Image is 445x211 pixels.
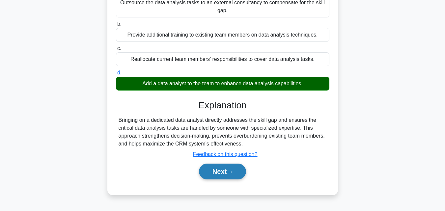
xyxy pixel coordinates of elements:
div: Reallocate current team members’ responsibilities to cover data analysis tasks. [116,52,329,66]
div: Add a data analyst to the team to enhance data analysis capabilities. [116,77,329,91]
span: d. [117,70,122,75]
div: Provide additional training to existing team members on data analysis techniques. [116,28,329,42]
span: c. [117,45,121,51]
span: b. [117,21,122,27]
h3: Explanation [120,100,325,111]
div: Bringing on a dedicated data analyst directly addresses the skill gap and ensures the critical da... [119,116,327,148]
a: Feedback on this question? [193,151,258,157]
button: Next [199,164,246,179]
